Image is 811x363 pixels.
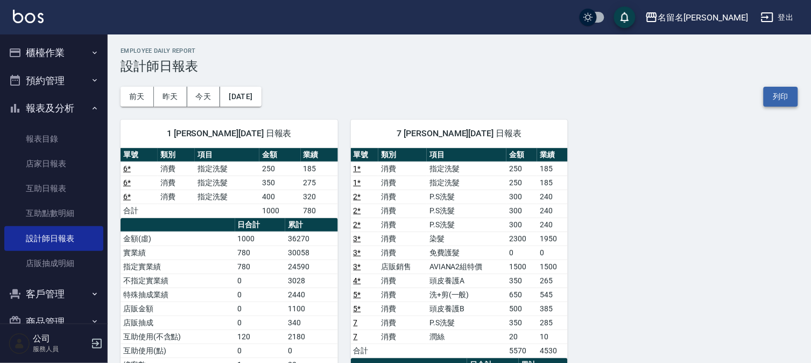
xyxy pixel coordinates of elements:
[4,39,103,67] button: 櫃檯作業
[301,162,338,176] td: 185
[195,176,259,190] td: 指定洗髮
[301,176,338,190] td: 275
[764,87,798,107] button: 列印
[285,260,337,274] td: 24590
[427,148,506,162] th: 項目
[4,251,103,276] a: 店販抽成明細
[537,190,568,204] td: 240
[506,246,537,260] td: 0
[4,201,103,226] a: 互助點數明細
[4,94,103,122] button: 報表及分析
[158,162,195,176] td: 消費
[235,330,286,344] td: 120
[187,87,221,107] button: 今天
[427,274,506,288] td: 頭皮養護A
[427,246,506,260] td: 免費護髮
[427,260,506,274] td: AVIANA2組特價
[220,87,261,107] button: [DATE]
[285,288,337,302] td: 2440
[537,330,568,344] td: 10
[235,302,286,316] td: 0
[351,344,379,358] td: 合計
[235,288,286,302] td: 0
[427,204,506,218] td: P.S洗髮
[614,6,636,28] button: save
[285,330,337,344] td: 2180
[506,232,537,246] td: 2300
[121,274,235,288] td: 不指定實業績
[259,162,300,176] td: 250
[378,176,427,190] td: 消費
[641,6,752,29] button: 名留名[PERSON_NAME]
[4,176,103,201] a: 互助日報表
[235,260,286,274] td: 780
[427,218,506,232] td: P.S洗髮
[506,302,537,316] td: 500
[235,218,286,232] th: 日合計
[121,246,235,260] td: 實業績
[506,316,537,330] td: 350
[506,162,537,176] td: 250
[4,127,103,151] a: 報表目錄
[9,333,30,354] img: Person
[33,344,88,354] p: 服務人員
[537,218,568,232] td: 240
[378,218,427,232] td: 消費
[121,47,798,54] h2: Employee Daily Report
[427,232,506,246] td: 染髮
[757,8,798,27] button: 登出
[537,260,568,274] td: 1500
[378,302,427,316] td: 消費
[351,148,568,358] table: a dense table
[378,162,427,176] td: 消費
[301,204,338,218] td: 780
[427,162,506,176] td: 指定洗髮
[285,316,337,330] td: 340
[378,316,427,330] td: 消費
[121,260,235,274] td: 指定實業績
[285,302,337,316] td: 1100
[121,344,235,358] td: 互助使用(點)
[235,344,286,358] td: 0
[537,176,568,190] td: 185
[285,232,337,246] td: 36270
[537,288,568,302] td: 545
[301,190,338,204] td: 320
[506,204,537,218] td: 300
[121,148,158,162] th: 單號
[154,87,187,107] button: 昨天
[378,330,427,344] td: 消費
[378,190,427,204] td: 消費
[4,308,103,336] button: 商品管理
[4,151,103,176] a: 店家日報表
[506,176,537,190] td: 250
[4,226,103,251] a: 設計師日報表
[235,246,286,260] td: 780
[121,330,235,344] td: 互助使用(不含點)
[121,87,154,107] button: 前天
[121,204,158,218] td: 合計
[378,148,427,162] th: 類別
[537,162,568,176] td: 185
[537,344,568,358] td: 4530
[158,176,195,190] td: 消費
[378,260,427,274] td: 店販銷售
[285,274,337,288] td: 3028
[506,148,537,162] th: 金額
[506,260,537,274] td: 1500
[259,190,300,204] td: 400
[259,148,300,162] th: 金額
[378,204,427,218] td: 消費
[378,274,427,288] td: 消費
[4,67,103,95] button: 預約管理
[195,148,259,162] th: 項目
[285,218,337,232] th: 累計
[506,288,537,302] td: 650
[537,302,568,316] td: 385
[121,148,338,218] table: a dense table
[427,288,506,302] td: 洗+剪(一般)
[158,148,195,162] th: 類別
[364,128,555,139] span: 7 [PERSON_NAME][DATE] 日報表
[259,176,300,190] td: 350
[235,316,286,330] td: 0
